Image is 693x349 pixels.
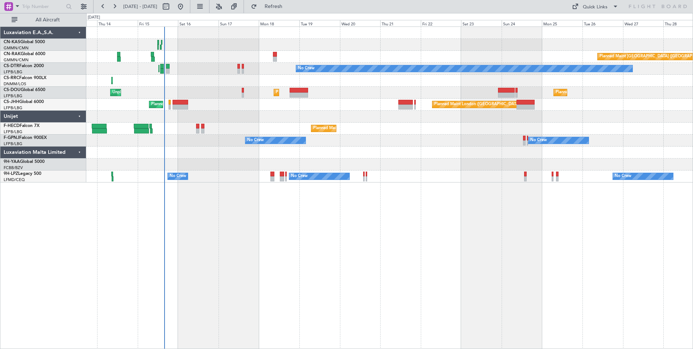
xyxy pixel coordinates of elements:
[247,135,264,146] div: No Crew
[276,87,390,98] div: Planned Maint [GEOGRAPHIC_DATA] ([GEOGRAPHIC_DATA])
[623,20,664,26] div: Wed 27
[380,20,421,26] div: Thu 21
[4,76,46,80] a: CS-RRCFalcon 900LX
[582,20,623,26] div: Tue 26
[170,171,186,182] div: No Crew
[583,4,607,11] div: Quick Links
[4,81,26,87] a: DNMM/LOS
[248,1,291,12] button: Refresh
[421,20,461,26] div: Fri 22
[4,52,45,56] a: CN-RAKGlobal 6000
[4,129,22,135] a: LFPB/LBG
[556,87,670,98] div: Planned Maint [GEOGRAPHIC_DATA] ([GEOGRAPHIC_DATA])
[4,64,44,68] a: CS-DTRFalcon 2000
[4,172,41,176] a: 9H-LPZLegacy 500
[138,20,178,26] div: Fri 15
[151,99,265,110] div: Planned Maint [GEOGRAPHIC_DATA] ([GEOGRAPHIC_DATA])
[4,160,20,164] span: 9H-YAA
[4,57,29,63] a: GMMN/CMN
[4,172,18,176] span: 9H-LPZ
[4,76,19,80] span: CS-RRC
[4,40,20,44] span: CN-KAS
[4,136,47,140] a: F-GPNJFalcon 900EX
[461,20,502,26] div: Sat 23
[19,17,76,22] span: All Aircraft
[4,136,19,140] span: F-GPNJ
[4,100,19,104] span: CS-JHH
[542,20,582,26] div: Mon 25
[258,4,289,9] span: Refresh
[259,20,299,26] div: Mon 18
[4,124,40,128] a: F-HECDFalcon 7X
[4,141,22,147] a: LFPB/LBG
[22,1,64,12] input: Trip Number
[219,20,259,26] div: Sun 17
[97,20,138,26] div: Thu 14
[340,20,381,26] div: Wed 20
[291,171,308,182] div: No Crew
[4,165,23,171] a: FCBB/BZV
[502,20,542,26] div: Sun 24
[112,87,232,98] div: Unplanned Maint [GEOGRAPHIC_DATA] ([GEOGRAPHIC_DATA])
[178,20,219,26] div: Sat 16
[313,123,427,134] div: Planned Maint [GEOGRAPHIC_DATA] ([GEOGRAPHIC_DATA])
[4,40,45,44] a: CN-KASGlobal 5000
[4,88,45,92] a: CS-DOUGlobal 6500
[4,160,45,164] a: 9H-YAAGlobal 5000
[4,100,44,104] a: CS-JHHGlobal 6000
[568,1,622,12] button: Quick Links
[299,20,340,26] div: Tue 19
[4,105,22,111] a: LFPB/LBG
[4,93,22,99] a: LFPB/LBG
[434,99,521,110] div: Planned Maint London ([GEOGRAPHIC_DATA])
[530,135,547,146] div: No Crew
[4,52,21,56] span: CN-RAK
[4,69,22,75] a: LFPB/LBG
[4,177,25,182] a: LFMD/CEQ
[298,63,315,74] div: No Crew
[123,3,157,10] span: [DATE] - [DATE]
[88,15,100,21] div: [DATE]
[8,14,79,26] button: All Aircraft
[4,45,29,51] a: GMMN/CMN
[615,171,631,182] div: No Crew
[4,64,19,68] span: CS-DTR
[4,124,20,128] span: F-HECD
[4,88,21,92] span: CS-DOU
